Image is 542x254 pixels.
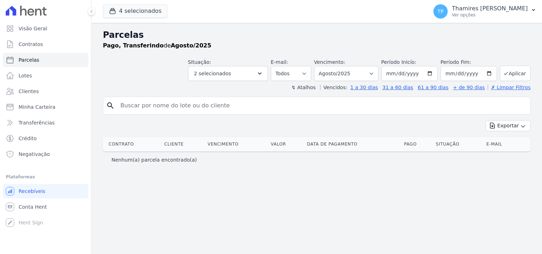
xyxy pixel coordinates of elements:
p: Thamires [PERSON_NAME] [452,5,528,12]
a: Negativação [3,147,88,161]
span: Conta Hent [19,203,47,210]
i: search [106,101,115,110]
span: Contratos [19,41,43,48]
a: 1 a 30 dias [350,85,378,90]
label: Vencimento: [314,59,345,65]
span: Negativação [19,151,50,158]
a: Lotes [3,68,88,83]
p: de [103,41,211,50]
th: Data de Pagamento [304,137,401,151]
th: E-mail [483,137,521,151]
th: Pago [401,137,433,151]
th: Cliente [161,137,205,151]
a: Transferências [3,116,88,130]
a: + de 90 dias [453,85,485,90]
a: Recebíveis [3,184,88,198]
label: ↯ Atalhos [291,85,315,90]
a: ✗ Limpar Filtros [488,85,531,90]
th: Situação [433,137,483,151]
label: Situação: [188,59,211,65]
h2: Parcelas [103,29,531,41]
a: 31 a 60 dias [382,85,413,90]
th: Valor [268,137,304,151]
span: Minha Carteira [19,103,55,111]
div: Plataformas [6,173,85,181]
span: Parcelas [19,56,39,63]
strong: Agosto/2025 [171,42,211,49]
p: Ver opções [452,12,528,18]
span: Transferências [19,119,55,126]
p: Nenhum(a) parcela encontrado(a) [111,156,197,163]
button: 2 selecionados [188,66,268,81]
span: 2 selecionados [194,69,231,78]
span: Visão Geral [19,25,47,32]
a: Crédito [3,131,88,146]
input: Buscar por nome do lote ou do cliente [116,98,527,113]
a: Clientes [3,84,88,98]
label: Período Fim: [441,59,497,66]
span: TP [437,9,443,14]
label: Período Inicío: [381,59,416,65]
button: 4 selecionados [103,4,168,18]
span: Crédito [19,135,37,142]
a: Visão Geral [3,21,88,36]
th: Contrato [103,137,161,151]
span: Recebíveis [19,188,45,195]
a: 61 a 90 dias [418,85,448,90]
button: TP Thamires [PERSON_NAME] Ver opções [428,1,542,21]
span: Clientes [19,88,39,95]
strong: Pago, Transferindo [103,42,164,49]
button: Exportar [486,120,531,131]
a: Minha Carteira [3,100,88,114]
a: Contratos [3,37,88,51]
label: Vencidos: [320,85,347,90]
label: E-mail: [271,59,288,65]
span: Lotes [19,72,32,79]
button: Aplicar [500,66,531,81]
a: Conta Hent [3,200,88,214]
a: Parcelas [3,53,88,67]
